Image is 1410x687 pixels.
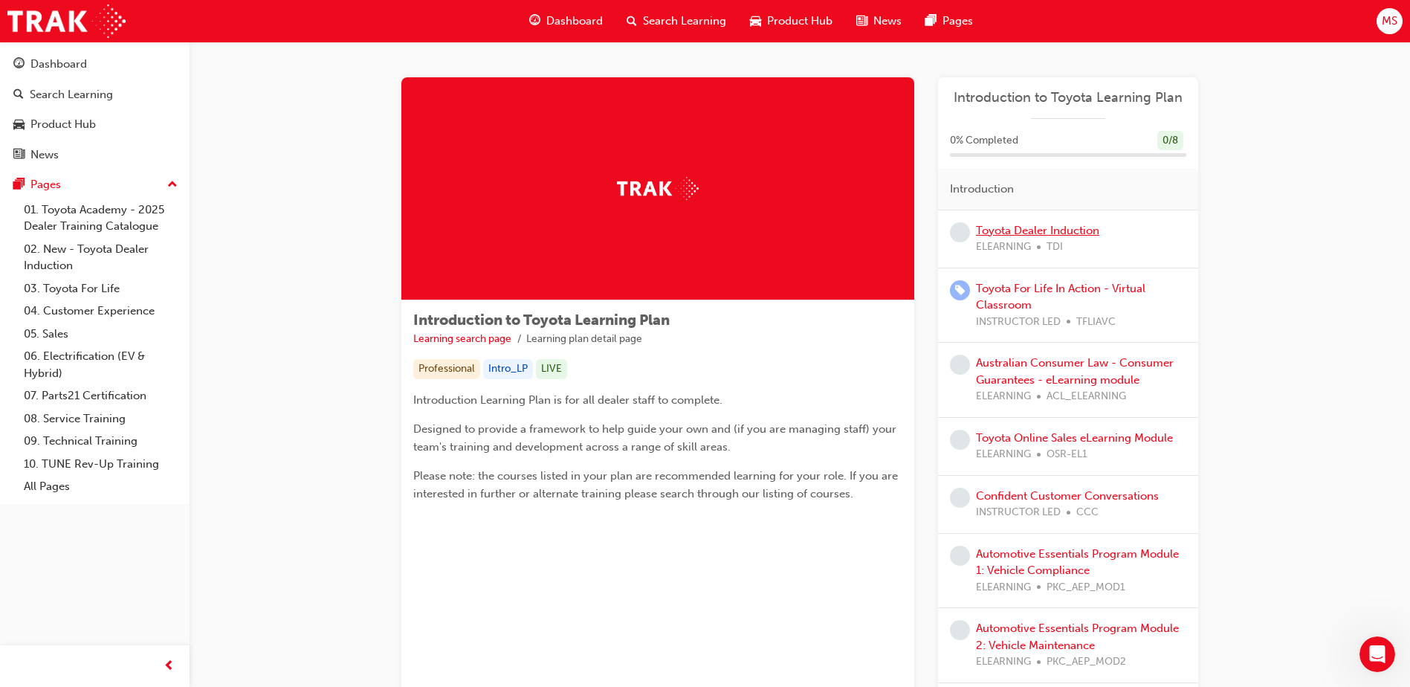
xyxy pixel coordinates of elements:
span: ELEARNING [976,388,1031,405]
img: Trak [617,177,699,200]
span: OSR-EL1 [1047,446,1087,463]
button: DashboardSearch LearningProduct HubNews [6,48,184,171]
div: Intro_LP [483,359,533,379]
span: ELEARNING [976,446,1031,463]
span: learningRecordVerb_NONE-icon [950,620,970,640]
span: PKC_AEP_MOD2 [1047,654,1126,671]
div: Product Hub [30,116,96,133]
div: News [30,146,59,164]
span: INSTRUCTOR LED [976,504,1061,521]
a: 09. Technical Training [18,430,184,453]
span: learningRecordVerb_NONE-icon [950,430,970,450]
a: 03. Toyota For Life [18,277,184,300]
a: All Pages [18,475,184,498]
span: INSTRUCTOR LED [976,314,1061,331]
span: learningRecordVerb_NONE-icon [950,222,970,242]
span: up-icon [167,175,178,195]
button: Pages [6,171,184,199]
span: search-icon [627,12,637,30]
span: guage-icon [529,12,540,30]
a: Toyota Online Sales eLearning Module [976,431,1173,445]
div: Pages [30,176,61,193]
span: TDI [1047,239,1063,256]
a: 07. Parts21 Certification [18,384,184,407]
span: Introduction to Toyota Learning Plan [413,312,670,329]
a: Australian Consumer Law - Consumer Guarantees - eLearning module [976,356,1174,387]
a: pages-iconPages [913,6,985,36]
div: Search Learning [30,86,113,103]
button: MS [1377,8,1403,34]
span: news-icon [13,149,25,162]
span: Pages [942,13,973,30]
span: learningRecordVerb_ENROLL-icon [950,280,970,300]
a: 04. Customer Experience [18,300,184,323]
a: Confident Customer Conversations [976,489,1159,503]
a: Automotive Essentials Program Module 1: Vehicle Compliance [976,547,1179,578]
span: TFLIAVC [1076,314,1116,331]
a: Search Learning [6,81,184,109]
a: Toyota For Life In Action - Virtual Classroom [976,282,1145,312]
a: News [6,141,184,169]
span: Search Learning [643,13,726,30]
li: Learning plan detail page [526,331,642,348]
a: guage-iconDashboard [517,6,615,36]
span: PKC_AEP_MOD1 [1047,579,1125,596]
span: pages-icon [13,178,25,192]
div: LIVE [536,359,567,379]
span: MS [1382,13,1397,30]
span: Dashboard [546,13,603,30]
span: ELEARNING [976,654,1031,671]
a: Introduction to Toyota Learning Plan [950,89,1186,106]
span: search-icon [13,88,24,102]
span: ELEARNING [976,579,1031,596]
span: learningRecordVerb_NONE-icon [950,488,970,508]
a: car-iconProduct Hub [738,6,844,36]
span: ACL_ELEARNING [1047,388,1126,405]
span: Introduction [950,181,1014,198]
a: search-iconSearch Learning [615,6,738,36]
a: 06. Electrification (EV & Hybrid) [18,345,184,384]
a: 01. Toyota Academy - 2025 Dealer Training Catalogue [18,199,184,238]
span: Please note: the courses listed in your plan are recommended learning for your role. If you are i... [413,469,901,500]
a: Learning search page [413,332,511,345]
a: 05. Sales [18,323,184,346]
span: CCC [1076,504,1099,521]
div: 0 / 8 [1157,131,1183,151]
span: Product Hub [767,13,832,30]
a: Product Hub [6,111,184,138]
a: Automotive Essentials Program Module 2: Vehicle Maintenance [976,622,1179,652]
span: Introduction Learning Plan is for all dealer staff to complete. [413,393,722,407]
span: News [873,13,902,30]
span: ELEARNING [976,239,1031,256]
a: Dashboard [6,51,184,78]
span: learningRecordVerb_NONE-icon [950,355,970,375]
a: news-iconNews [844,6,913,36]
a: 10. TUNE Rev-Up Training [18,453,184,476]
a: 02. New - Toyota Dealer Induction [18,238,184,277]
a: Toyota Dealer Induction [976,224,1099,237]
span: news-icon [856,12,867,30]
span: car-icon [750,12,761,30]
span: pages-icon [925,12,937,30]
img: Trak [7,4,126,38]
a: 08. Service Training [18,407,184,430]
span: car-icon [13,118,25,132]
div: Dashboard [30,56,87,73]
span: learningRecordVerb_NONE-icon [950,546,970,566]
span: Designed to provide a framework to help guide your own and (if you are managing staff) your team'... [413,422,899,454]
iframe: Intercom live chat [1359,636,1395,672]
span: 0 % Completed [950,132,1018,149]
span: prev-icon [164,657,175,676]
div: Professional [413,359,480,379]
span: guage-icon [13,58,25,71]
